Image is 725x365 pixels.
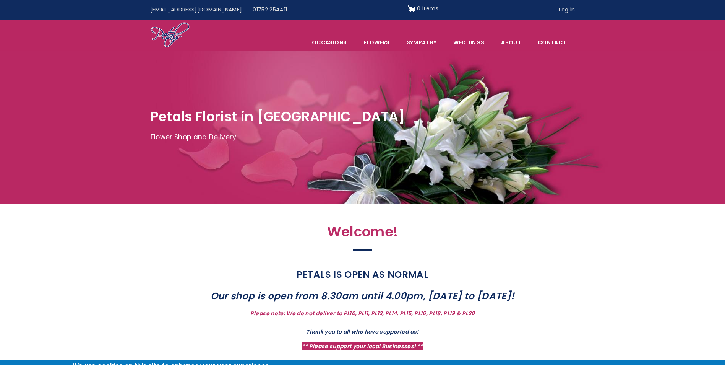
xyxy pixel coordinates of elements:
strong: Thank you to all who have supported us! [306,328,419,336]
span: Occasions [304,34,355,51]
a: Flowers [355,34,397,51]
strong: Please note: We do not deliver to PL10, PL11, PL13, PL14, PL15, PL16, PL18, PL19 & PL20 [250,310,475,317]
a: [EMAIL_ADDRESS][DOMAIN_NAME] [145,3,248,17]
strong: ** Please support your local Businesses! ** [302,342,423,350]
h2: Welcome! [196,224,529,244]
a: Shopping cart 0 items [408,3,438,15]
a: Log in [553,3,580,17]
strong: PETALS IS OPEN AS NORMAL [297,268,428,281]
strong: Our shop is open from 8.30am until 4.00pm, [DATE] to [DATE]! [211,289,515,303]
img: Home [151,22,190,49]
a: Contact [530,34,574,51]
a: Sympathy [399,34,445,51]
span: Weddings [445,34,492,51]
span: 0 items [417,5,438,12]
a: 01752 254411 [247,3,292,17]
p: Flower Shop and Delivery [151,132,575,143]
span: Petals Florist in [GEOGRAPHIC_DATA] [151,107,405,126]
a: About [493,34,529,51]
img: Shopping cart [408,3,415,15]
